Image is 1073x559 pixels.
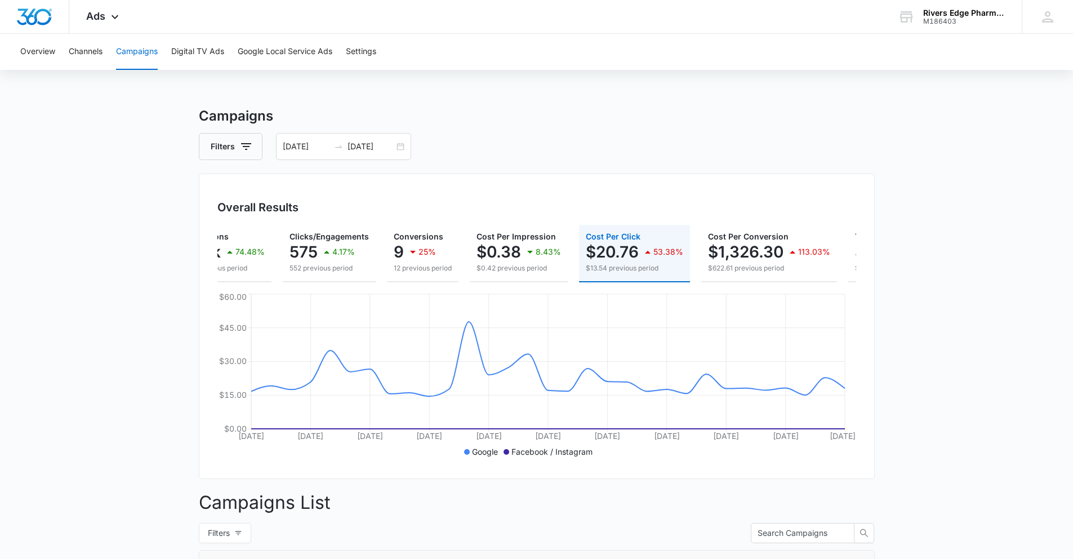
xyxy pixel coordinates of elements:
span: swap-right [334,142,343,151]
input: Search Campaigns [758,527,839,539]
button: search [854,523,874,543]
tspan: [DATE] [475,431,501,441]
button: Campaigns [116,34,158,70]
tspan: $45.00 [219,323,247,332]
tspan: [DATE] [535,431,561,441]
tspan: $30.00 [219,356,247,366]
p: Facebook / Instagram [511,446,593,458]
p: $622.61 previous period [708,263,830,273]
button: Overview [20,34,55,70]
p: $1,326.30 [708,243,783,261]
p: 25% [418,248,436,256]
h3: Campaigns [199,106,875,126]
p: $7,471.30 previous period [855,263,979,273]
p: 17.9k previous period [180,263,265,273]
span: Total Spend [855,232,901,241]
p: 552 previous period [290,263,369,273]
button: Filters [199,523,251,543]
input: Start date [283,140,330,153]
p: $20.76 [586,243,639,261]
p: Google [472,446,498,458]
tspan: $0.00 [224,424,247,433]
tspan: [DATE] [772,431,798,441]
span: Cost Per Impression [477,232,556,241]
button: Filters [199,133,262,160]
p: $13.54 previous period [586,263,683,273]
p: $0.42 previous period [477,263,561,273]
span: Cost Per Click [586,232,640,241]
h3: Overall Results [217,199,299,216]
span: to [334,142,343,151]
tspan: [DATE] [594,431,620,441]
tspan: [DATE] [238,431,264,441]
tspan: [DATE] [357,431,382,441]
span: Conversions [394,232,443,241]
tspan: $60.00 [219,292,247,301]
button: Channels [69,34,103,70]
p: 53.38% [653,248,683,256]
p: 8.43% [536,248,561,256]
span: Clicks/Engagements [290,232,369,241]
span: Filters [208,527,230,539]
p: $0.38 [477,243,521,261]
p: 575 [290,243,318,261]
div: account name [923,8,1005,17]
span: Ads [86,10,105,22]
tspan: [DATE] [653,431,679,441]
tspan: [DATE] [416,431,442,441]
p: Campaigns List [199,489,875,516]
tspan: [DATE] [829,431,855,441]
p: 113.03% [798,248,830,256]
span: Cost Per Conversion [708,232,789,241]
button: Digital TV Ads [171,34,224,70]
tspan: [DATE] [713,431,739,441]
p: 74.48% [235,248,265,256]
p: 4.17% [332,248,355,256]
tspan: $15.00 [219,390,247,400]
span: search [854,529,874,538]
div: account id [923,17,1005,25]
tspan: [DATE] [297,431,323,441]
p: 12 previous period [394,263,452,273]
button: Google Local Service Ads [238,34,332,70]
p: $11,937.00 [855,243,936,261]
p: 9 [394,243,404,261]
button: Settings [346,34,376,70]
input: End date [348,140,394,153]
